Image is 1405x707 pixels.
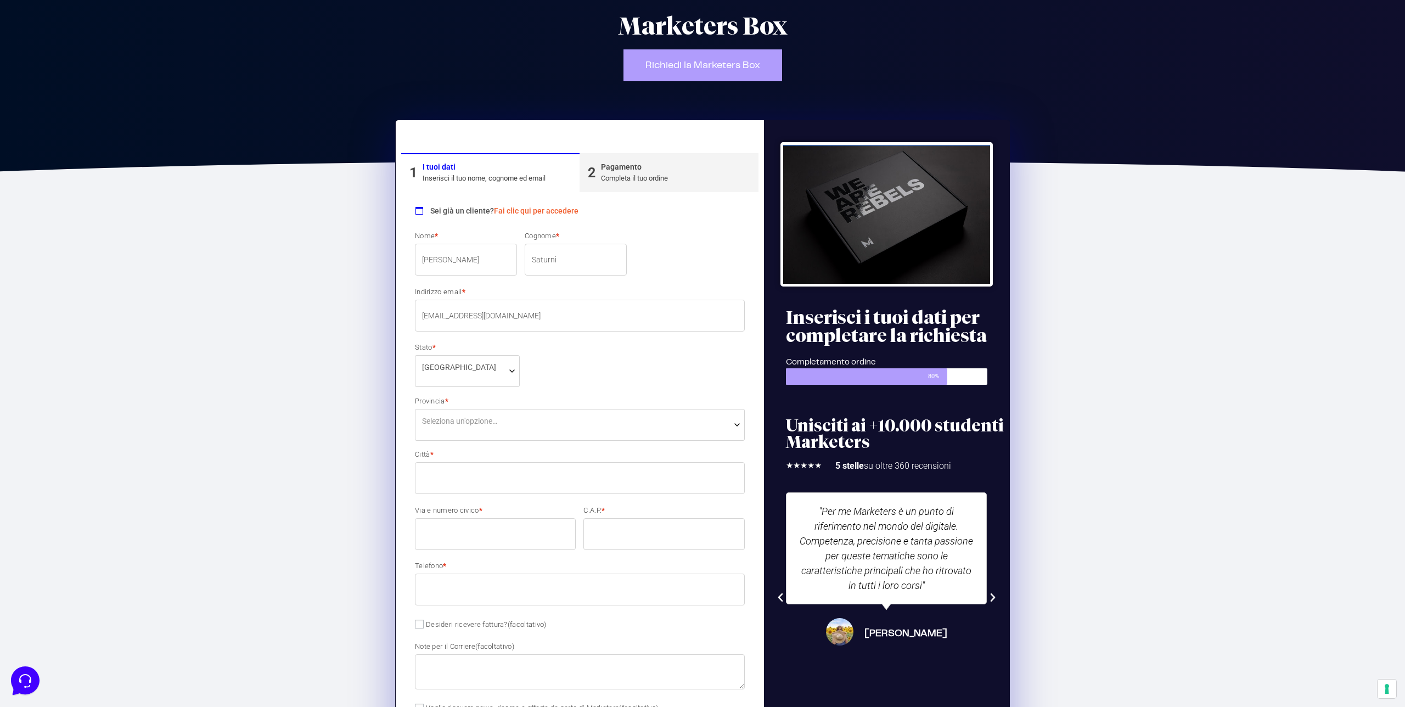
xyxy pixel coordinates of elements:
[18,136,86,145] span: Trova una risposta
[117,136,202,145] a: Apri Centro Assistenza
[1378,680,1396,698] button: Le tue preferenze relative al consenso per le tecnologie di tracciamento
[33,368,52,378] p: Home
[71,99,162,108] span: Inizia una conversazione
[645,60,760,70] span: Richiedi la Marketers Box
[415,198,745,220] div: Sei già un cliente?
[505,14,900,38] h2: Marketers Box
[807,459,814,472] i: ★
[95,368,125,378] p: Messaggi
[35,61,57,83] img: dark
[423,173,546,184] div: Inserisci il tuo nome, cognome ed email
[800,459,807,472] i: ★
[422,416,497,427] span: Seleziona un'opzione…
[786,358,876,366] span: Completamento ordine
[826,618,853,646] img: Stefania Fregni
[53,61,75,83] img: dark
[601,161,668,173] div: Pagamento
[415,643,745,650] label: Note per il Corriere
[601,173,668,184] div: Completa il tuo ordine
[508,620,547,629] span: (facoltativo)
[423,161,546,173] div: I tuoi dati
[775,592,786,603] div: Previous slide
[415,562,745,569] label: Telefono
[9,9,184,26] h2: Ciao da Marketers 👋
[864,626,947,641] span: [PERSON_NAME]
[422,362,513,373] span: Italia
[415,344,520,351] label: Stato
[580,153,758,192] a: 2PagamentoCompleta il tuo ordine
[786,459,793,472] i: ★
[9,352,76,378] button: Home
[409,162,417,183] div: 1
[76,352,144,378] button: Messaggi
[583,507,744,514] label: C.A.P.
[415,451,745,458] label: Città
[475,642,514,650] span: (facoltativo)
[415,409,745,441] span: Provincia
[169,368,185,378] p: Aiuto
[25,160,179,171] input: Cerca un articolo...
[797,504,975,593] div: "Per me Marketers è un punto di riferimento nel mondo del digitale. Competenza, precisione e tant...
[525,232,627,239] label: Cognome
[928,368,947,385] span: 80%
[415,355,520,387] span: Stato
[143,352,211,378] button: Aiuto
[415,288,745,295] label: Indirizzo email
[401,153,580,192] a: 1I tuoi datiInserisci il tuo nome, cognome ed email
[415,620,547,629] label: Desideri ricevere fattura?
[623,49,782,81] a: Richiedi la Marketers Box
[18,44,93,53] span: Le tue conversazioni
[987,592,998,603] div: Next slide
[786,459,822,472] div: 5/5
[793,459,800,472] i: ★
[415,232,517,239] label: Nome
[494,206,578,215] a: Fai clic qui per accedere
[415,507,576,514] label: Via e numero civico
[9,664,42,697] iframe: Customerly Messenger Launcher
[588,162,595,183] div: 2
[18,92,202,114] button: Inizia una conversazione
[18,61,40,83] img: dark
[415,620,424,629] input: Desideri ricevere fattura?(facoltativo)
[415,397,745,405] label: Provincia
[786,308,1004,345] h2: Inserisci i tuoi dati per completare la richiesta
[814,459,822,472] i: ★
[786,418,1004,451] h2: Unisciti ai +10.000 studenti Marketers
